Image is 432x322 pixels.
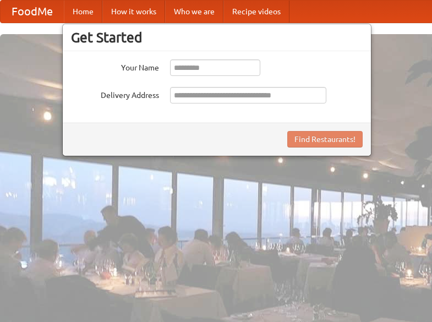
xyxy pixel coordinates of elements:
[64,1,102,23] a: Home
[102,1,165,23] a: How it works
[223,1,289,23] a: Recipe videos
[1,1,64,23] a: FoodMe
[71,59,159,73] label: Your Name
[165,1,223,23] a: Who we are
[71,29,363,46] h3: Get Started
[71,87,159,101] label: Delivery Address
[287,131,363,148] button: Find Restaurants!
